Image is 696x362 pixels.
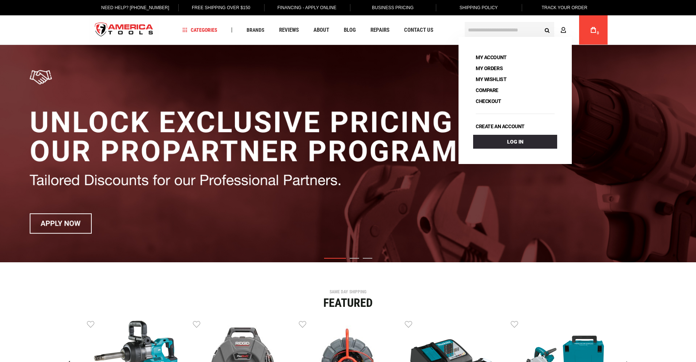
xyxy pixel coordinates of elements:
span: Repairs [370,27,389,33]
span: Categories [182,27,217,33]
a: Reviews [276,25,302,35]
a: Compare [473,85,501,95]
a: Repairs [367,25,393,35]
a: Brands [243,25,268,35]
div: Featured [87,297,609,309]
a: Log In [473,135,557,149]
a: My Account [473,52,509,62]
span: Reviews [279,27,299,33]
a: Categories [179,25,221,35]
a: About [310,25,332,35]
a: My Wishlist [473,74,509,84]
div: SAME DAY SHIPPING [87,290,609,294]
span: 0 [597,31,599,35]
a: Contact Us [401,25,437,35]
span: Shipping Policy [460,5,498,10]
a: Create an account [473,121,527,132]
span: Brands [247,27,265,33]
button: Search [540,23,554,37]
a: 0 [586,15,600,45]
span: Contact Us [404,27,433,33]
a: Blog [341,25,359,35]
a: My Orders [473,63,505,73]
img: America Tools [89,16,160,44]
span: About [313,27,329,33]
a: store logo [89,16,160,44]
a: Checkout [473,96,504,106]
span: Blog [344,27,356,33]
